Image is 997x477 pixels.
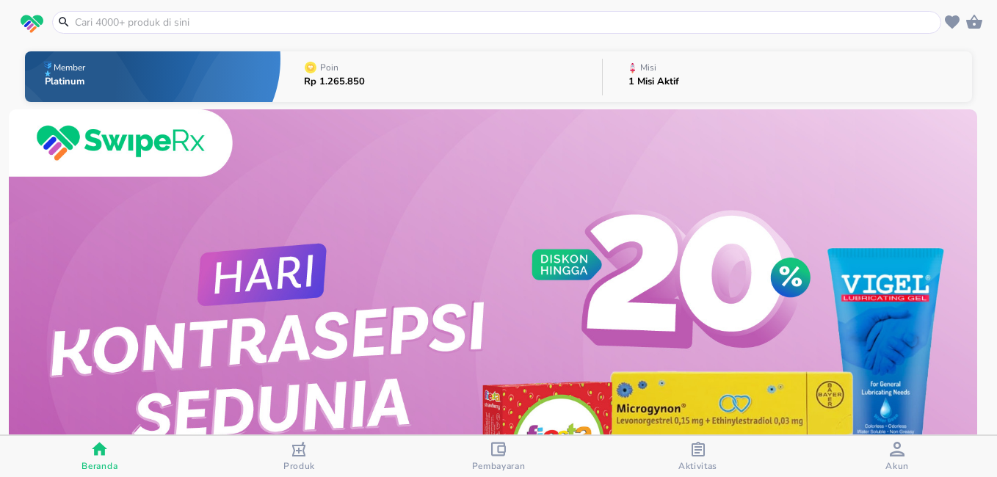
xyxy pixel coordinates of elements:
p: Member [54,63,85,72]
span: Akun [885,460,909,472]
img: logo_swiperx_s.bd005f3b.svg [21,15,43,34]
button: Pembayaran [399,436,598,477]
p: Poin [320,63,338,72]
button: MemberPlatinum [25,48,280,106]
button: Aktivitas [598,436,798,477]
input: Cari 4000+ produk di sini [73,15,938,30]
p: Rp 1.265.850 [304,77,365,87]
button: Produk [200,436,399,477]
span: Produk [283,460,315,472]
p: Misi [640,63,656,72]
span: Beranda [81,460,117,472]
p: Platinum [45,77,88,87]
span: Aktivitas [678,460,717,472]
span: Pembayaran [472,460,526,472]
button: Misi1 Misi Aktif [603,48,972,106]
button: PoinRp 1.265.850 [280,48,602,106]
button: Akun [797,436,997,477]
p: 1 Misi Aktif [628,77,679,87]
